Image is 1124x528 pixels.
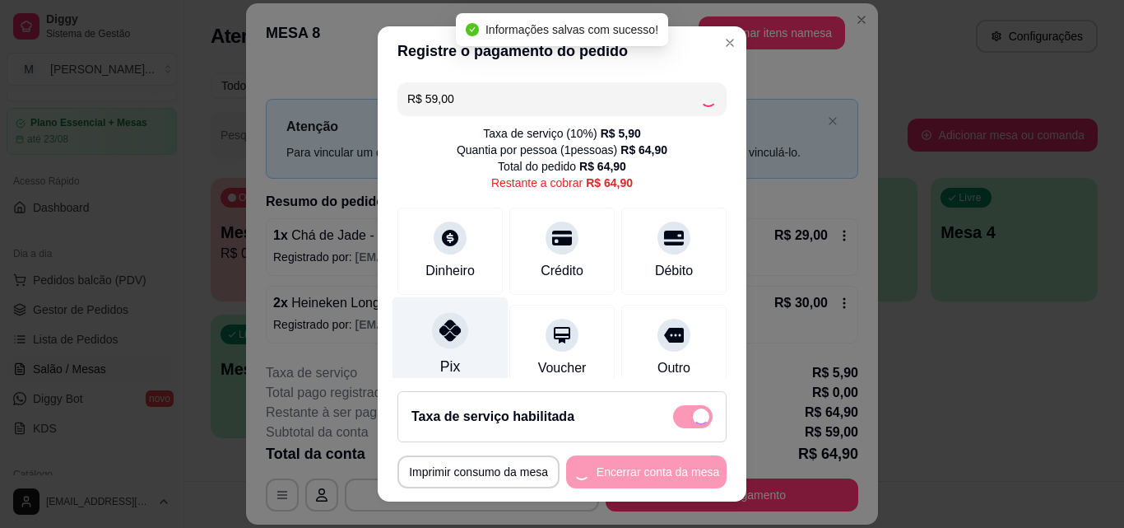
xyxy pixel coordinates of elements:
[483,125,641,142] div: Taxa de serviço ( 10 %)
[655,261,693,281] div: Débito
[411,407,574,427] h2: Taxa de serviço habilitada
[485,23,658,36] span: Informações salvas com sucesso!
[466,23,479,36] span: check-circle
[457,142,667,158] div: Quantia por pessoa ( 1 pessoas)
[579,158,626,175] div: R$ 64,90
[717,30,743,56] button: Close
[491,175,633,191] div: Restante a cobrar
[407,82,700,115] input: Ex.: hambúrguer de cordeiro
[657,358,690,378] div: Outro
[586,175,633,191] div: R$ 64,90
[498,158,626,175] div: Total do pedido
[700,91,717,107] div: Loading
[601,125,641,142] div: R$ 5,90
[440,356,460,377] div: Pix
[425,261,475,281] div: Dinheiro
[397,456,560,488] button: Imprimir consumo da mesa
[538,358,587,378] div: Voucher
[620,142,667,158] div: R$ 64,90
[541,261,583,281] div: Crédito
[378,26,746,76] header: Registre o pagamento do pedido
